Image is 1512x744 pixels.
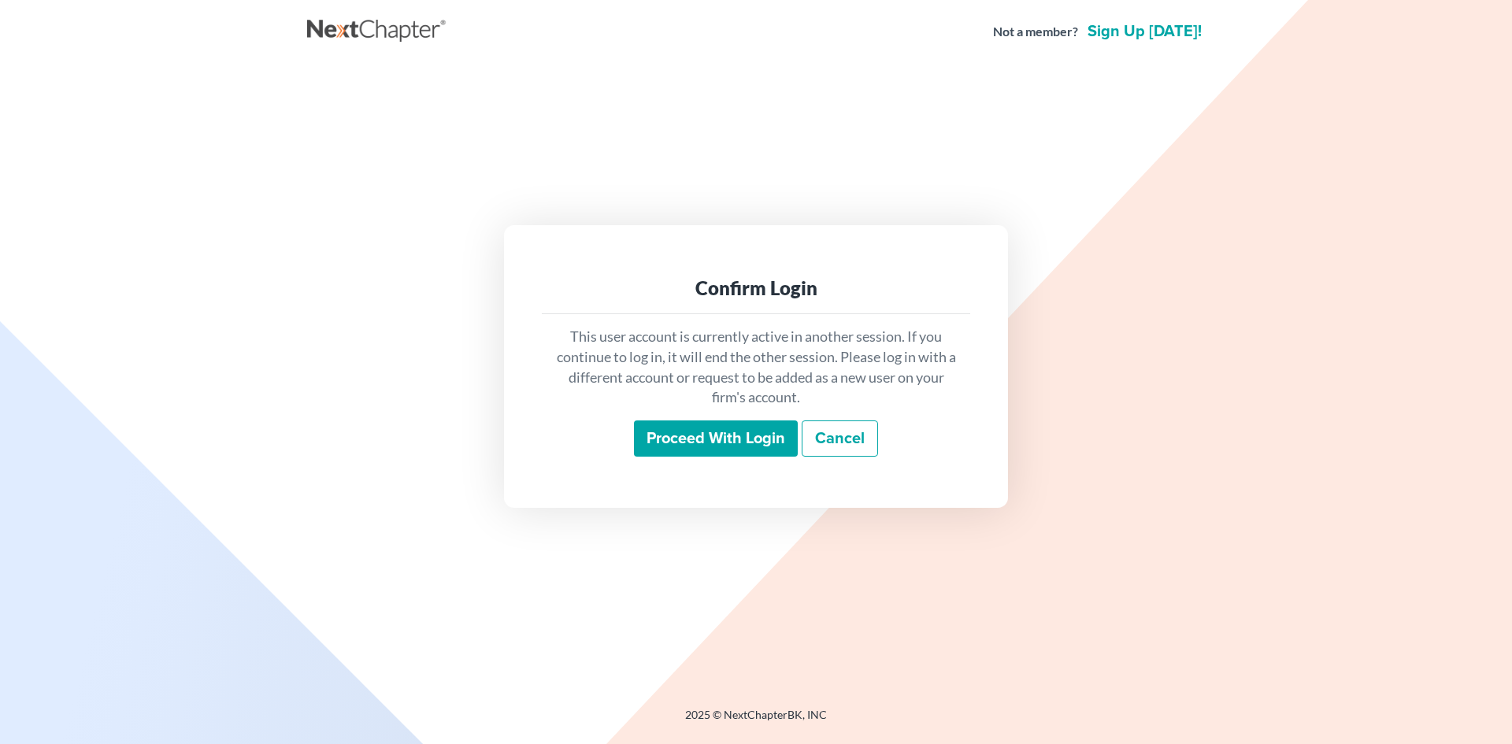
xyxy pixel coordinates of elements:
div: 2025 © NextChapterBK, INC [307,707,1205,735]
p: This user account is currently active in another session. If you continue to log in, it will end ... [554,327,958,408]
strong: Not a member? [993,23,1078,41]
div: Confirm Login [554,276,958,301]
input: Proceed with login [634,420,798,457]
a: Sign up [DATE]! [1084,24,1205,39]
a: Cancel [802,420,878,457]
